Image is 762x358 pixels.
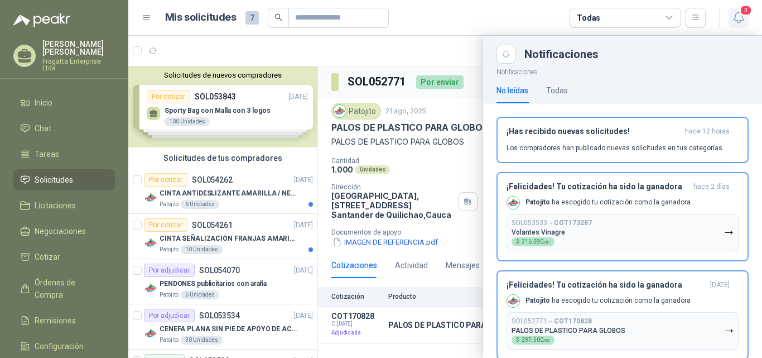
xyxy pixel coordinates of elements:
b: COT173287 [554,219,592,227]
button: Close [496,45,515,64]
h3: ¡Felicidades! Tu cotización ha sido la ganadora [507,280,706,290]
a: Licitaciones [13,195,115,216]
div: Notificaciones [524,49,749,60]
img: Company Logo [507,197,519,209]
span: Negociaciones [35,225,86,237]
p: Fragatta Enterprise Ltda [42,58,115,71]
span: Órdenes de Compra [35,276,104,301]
a: Negociaciones [13,221,115,242]
div: Todas [546,84,568,97]
a: Órdenes de Compra [13,272,115,306]
img: Logo peakr [13,13,70,27]
b: Patojito [525,297,550,304]
span: Configuración [35,340,84,352]
span: Solicitudes [35,174,73,186]
span: ,00 [543,240,550,245]
span: Remisiones [35,314,76,327]
button: ¡Has recibido nuevas solicitudes!hace 12 horas Los compradores han publicado nuevas solicitudes e... [496,117,749,163]
span: 3 [740,5,752,16]
h1: Mis solicitudes [165,9,237,26]
span: Inicio [35,97,52,109]
a: Tareas [13,144,115,165]
a: Solicitudes [13,169,115,190]
p: ha escogido tu cotización como la ganadora [525,198,691,207]
span: Cotizar [35,251,60,263]
img: Company Logo [507,295,519,307]
span: search [274,13,282,21]
p: Notificaciones [483,64,762,78]
span: Licitaciones [35,199,76,212]
span: hace 12 horas [685,127,730,136]
span: 297.500 [522,337,550,343]
p: ha escogido tu cotización como la ganadora [525,296,691,306]
button: ¡Felicidades! Tu cotización ha sido la ganadorahace 2 días Company LogoPatojito ha escogido tu co... [496,172,749,261]
button: SOL053533→COT173287Volantes Vinagre$216.580,00 [507,214,739,251]
button: SOL052771→COT170828PALOS DE PLASTICO PARA GLOBOS$297.500,00 [507,312,739,350]
a: Cotizar [13,246,115,268]
a: Inicio [13,92,115,113]
p: PALOS DE PLASTICO PARA GLOBOS [512,327,625,335]
span: hace 2 días [693,182,730,192]
h3: ¡Felicidades! Tu cotización ha sido la ganadora [507,182,689,192]
span: Tareas [35,148,59,160]
div: $ [512,237,554,246]
a: Configuración [13,336,115,357]
span: 7 [245,11,259,25]
p: SOL053533 → [512,219,592,227]
div: $ [512,336,554,345]
a: Chat [13,118,115,139]
button: 3 [729,8,749,28]
p: SOL052771 → [512,317,592,326]
span: 216.580 [522,239,550,245]
div: No leídas [496,84,528,97]
span: Chat [35,122,51,135]
span: [DATE] [710,280,730,290]
h3: ¡Has recibido nuevas solicitudes! [507,127,681,136]
b: COT170828 [554,317,592,325]
div: Todas [577,12,600,24]
b: Patojito [525,198,550,206]
span: ,00 [543,338,550,343]
p: [PERSON_NAME] [PERSON_NAME] [42,40,115,56]
p: Los compradores han publicado nuevas solicitudes en tus categorías. [507,143,724,153]
p: Volantes Vinagre [512,228,565,236]
a: Remisiones [13,310,115,331]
